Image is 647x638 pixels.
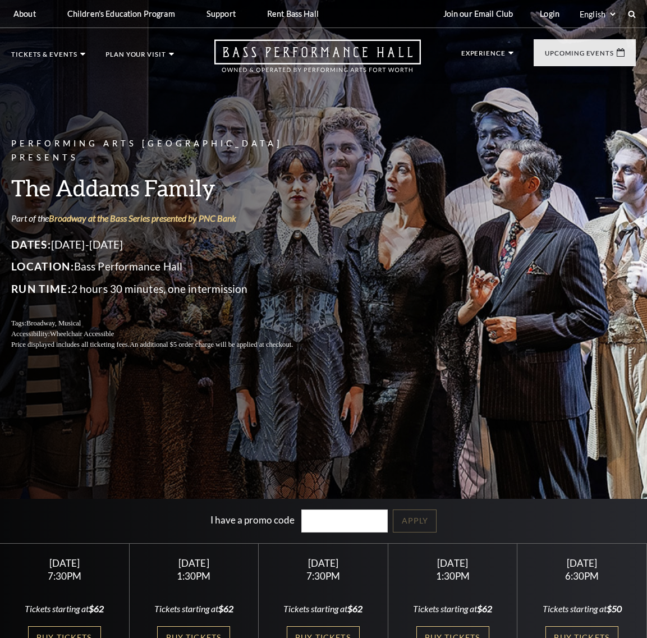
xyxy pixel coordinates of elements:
p: Children's Education Program [67,9,175,19]
span: $62 [89,603,104,614]
p: [DATE]-[DATE] [11,236,320,254]
span: $62 [477,603,492,614]
p: About [13,9,36,19]
span: An additional $5 order charge will be applied at checkout. [130,341,293,348]
div: 6:30PM [531,571,633,581]
div: [DATE] [402,557,504,569]
p: Upcoming Events [545,50,614,62]
span: $50 [607,603,622,614]
p: Rent Bass Hall [267,9,319,19]
span: $62 [347,603,362,614]
div: 7:30PM [13,571,116,581]
span: Wheelchair Accessible [50,330,114,338]
p: Accessibility: [11,329,320,339]
p: Support [207,9,236,19]
p: Bass Performance Hall [11,258,320,276]
p: Price displayed includes all ticketing fees. [11,339,320,350]
div: Tickets starting at [272,603,374,615]
span: Dates: [11,238,51,251]
div: [DATE] [13,557,116,569]
span: Run Time: [11,282,71,295]
p: Tags: [11,318,320,329]
span: Location: [11,260,74,273]
p: Experience [461,50,506,62]
label: I have a promo code [210,514,295,526]
div: Tickets starting at [143,603,245,615]
p: Part of the [11,212,320,224]
p: 2 hours 30 minutes, one intermission [11,280,320,298]
h3: The Addams Family [11,173,320,202]
span: Broadway, Musical [26,319,81,327]
div: 1:30PM [143,571,245,581]
div: Tickets starting at [531,603,633,615]
div: 7:30PM [272,571,374,581]
div: [DATE] [531,557,633,569]
p: Tickets & Events [11,51,77,63]
p: Plan Your Visit [105,51,166,63]
select: Select: [577,9,617,20]
a: Broadway at the Bass Series presented by PNC Bank [49,213,236,223]
p: Performing Arts [GEOGRAPHIC_DATA] Presents [11,137,320,165]
div: [DATE] [272,557,374,569]
div: [DATE] [143,557,245,569]
div: 1:30PM [402,571,504,581]
div: Tickets starting at [402,603,504,615]
span: $62 [218,603,233,614]
div: Tickets starting at [13,603,116,615]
